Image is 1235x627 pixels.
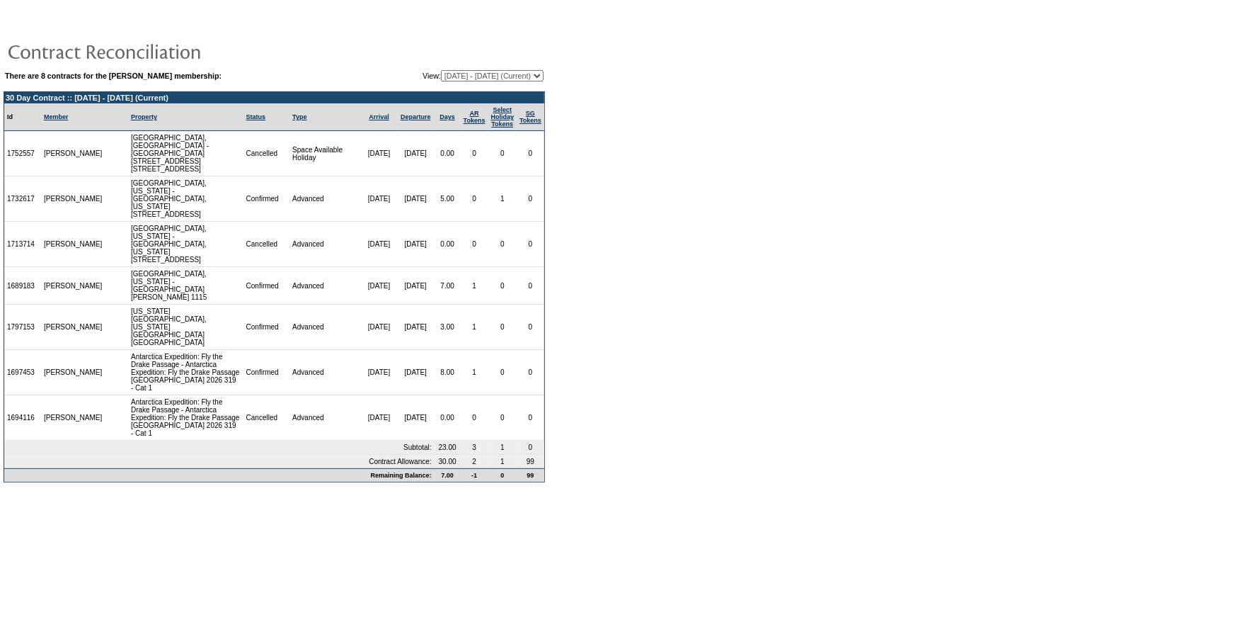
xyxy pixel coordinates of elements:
td: 1 [461,305,488,350]
td: Advanced [289,395,361,441]
td: Cancelled [243,131,290,176]
td: 0.00 [435,131,461,176]
td: 0 [517,222,544,267]
td: 0 [517,305,544,350]
td: 0 [461,222,488,267]
a: Days [440,113,455,120]
td: [DATE] [397,222,435,267]
td: [PERSON_NAME] [41,395,105,441]
td: [PERSON_NAME] [41,267,105,305]
td: Subtotal: [4,441,435,455]
td: 3.00 [435,305,461,350]
td: Antarctica Expedition: Fly the Drake Passage - Antarctica Expedition: Fly the Drake Passage [GEOG... [128,395,243,441]
td: [DATE] [397,305,435,350]
a: SGTokens [519,110,541,124]
td: 1 [461,350,488,395]
td: [DATE] [361,222,396,267]
td: 0.00 [435,395,461,441]
a: Select HolidayTokens [491,106,515,128]
td: [DATE] [361,131,396,176]
td: Remaining Balance: [4,468,435,482]
td: 1797153 [4,305,41,350]
td: 0 [517,131,544,176]
td: [PERSON_NAME] [41,305,105,350]
td: [DATE] [361,176,396,222]
td: Confirmed [243,176,290,222]
td: [DATE] [397,267,435,305]
td: 1697453 [4,350,41,395]
td: 1752557 [4,131,41,176]
td: 5.00 [435,176,461,222]
td: [DATE] [361,305,396,350]
td: 0 [488,350,517,395]
b: There are 8 contracts for the [PERSON_NAME] membership: [5,72,222,80]
td: 0 [461,176,488,222]
td: 7.00 [435,267,461,305]
td: 1732617 [4,176,41,222]
td: [PERSON_NAME] [41,176,105,222]
td: 1713714 [4,222,41,267]
td: 23.00 [435,441,461,455]
td: 0 [461,131,488,176]
td: Advanced [289,222,361,267]
td: 1 [488,455,517,468]
td: 1 [488,441,517,455]
td: 0.00 [435,222,461,267]
td: 0 [517,176,544,222]
td: [DATE] [397,131,435,176]
td: 30 Day Contract :: [DATE] - [DATE] (Current) [4,92,544,103]
td: 0 [517,267,544,305]
td: [DATE] [397,395,435,441]
td: [DATE] [397,350,435,395]
td: [GEOGRAPHIC_DATA], [US_STATE] - [GEOGRAPHIC_DATA] [PERSON_NAME] 1115 [128,267,243,305]
a: Departure [401,113,431,120]
td: Cancelled [243,222,290,267]
td: 0 [517,350,544,395]
td: 0 [488,131,517,176]
td: 0 [517,395,544,441]
td: 3 [461,441,488,455]
td: Space Available Holiday [289,131,361,176]
td: 0 [488,267,517,305]
td: Cancelled [243,395,290,441]
td: [PERSON_NAME] [41,222,105,267]
img: pgTtlContractReconciliation.gif [7,37,290,65]
td: 0 [488,222,517,267]
td: [PERSON_NAME] [41,131,105,176]
td: [DATE] [397,176,435,222]
td: 7.00 [435,468,461,482]
td: [GEOGRAPHIC_DATA], [US_STATE] - [GEOGRAPHIC_DATA], [US_STATE] [STREET_ADDRESS] [128,222,243,267]
td: 1 [461,267,488,305]
td: Contract Allowance: [4,455,435,468]
td: -1 [461,468,488,482]
td: 0 [488,305,517,350]
td: [DATE] [361,395,396,441]
td: 99 [517,455,544,468]
a: Status [246,113,266,120]
td: 0 [517,441,544,455]
a: Arrival [369,113,389,120]
td: 0 [488,395,517,441]
td: Advanced [289,305,361,350]
td: 1 [488,176,517,222]
td: 2 [461,455,488,468]
td: Confirmed [243,305,290,350]
td: [GEOGRAPHIC_DATA], [GEOGRAPHIC_DATA] - [GEOGRAPHIC_DATA][STREET_ADDRESS] [STREET_ADDRESS] [128,131,243,176]
td: [PERSON_NAME] [41,350,105,395]
td: Advanced [289,267,361,305]
td: 0 [488,468,517,482]
td: 8.00 [435,350,461,395]
td: [GEOGRAPHIC_DATA], [US_STATE] - [GEOGRAPHIC_DATA], [US_STATE] [STREET_ADDRESS] [128,176,243,222]
td: [US_STATE][GEOGRAPHIC_DATA], [US_STATE][GEOGRAPHIC_DATA] [GEOGRAPHIC_DATA] [128,305,243,350]
td: 1689183 [4,267,41,305]
td: Confirmed [243,350,290,395]
td: [DATE] [361,267,396,305]
td: Confirmed [243,267,290,305]
td: Id [4,103,41,131]
a: Member [44,113,69,120]
a: Type [292,113,306,120]
td: Advanced [289,176,361,222]
td: View: [351,70,544,81]
td: Antarctica Expedition: Fly the Drake Passage - Antarctica Expedition: Fly the Drake Passage [GEOG... [128,350,243,395]
td: Advanced [289,350,361,395]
